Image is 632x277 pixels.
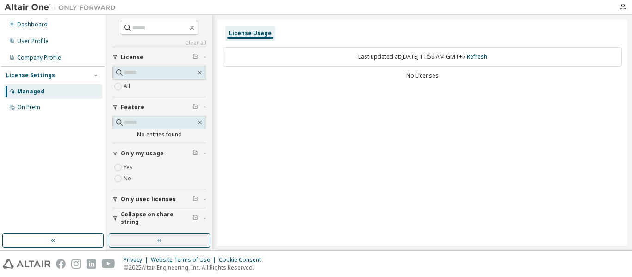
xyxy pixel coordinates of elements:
[71,259,81,269] img: instagram.svg
[3,259,50,269] img: altair_logo.svg
[192,215,198,222] span: Clear filter
[102,259,115,269] img: youtube.svg
[192,104,198,111] span: Clear filter
[17,21,48,28] div: Dashboard
[124,81,132,92] label: All
[112,47,206,68] button: License
[17,104,40,111] div: On Prem
[17,88,44,95] div: Managed
[17,37,49,45] div: User Profile
[112,97,206,117] button: Feature
[219,256,266,264] div: Cookie Consent
[121,54,143,61] span: License
[121,211,192,226] span: Collapse on share string
[124,256,151,264] div: Privacy
[192,54,198,61] span: Clear filter
[223,47,622,67] div: Last updated at: [DATE] 11:59 AM GMT+7
[223,72,622,80] div: No Licenses
[121,196,176,203] span: Only used licenses
[229,30,272,37] div: License Usage
[192,196,198,203] span: Clear filter
[192,150,198,157] span: Clear filter
[124,264,266,271] p: © 2025 Altair Engineering, Inc. All Rights Reserved.
[124,162,135,173] label: Yes
[56,259,66,269] img: facebook.svg
[124,173,133,184] label: No
[121,150,164,157] span: Only my usage
[87,259,96,269] img: linkedin.svg
[112,143,206,164] button: Only my usage
[112,39,206,47] a: Clear all
[121,104,144,111] span: Feature
[151,256,219,264] div: Website Terms of Use
[17,54,61,62] div: Company Profile
[5,3,120,12] img: Altair One
[467,53,487,61] a: Refresh
[6,72,55,79] div: License Settings
[112,131,206,138] div: No entries found
[112,208,206,228] button: Collapse on share string
[112,189,206,209] button: Only used licenses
